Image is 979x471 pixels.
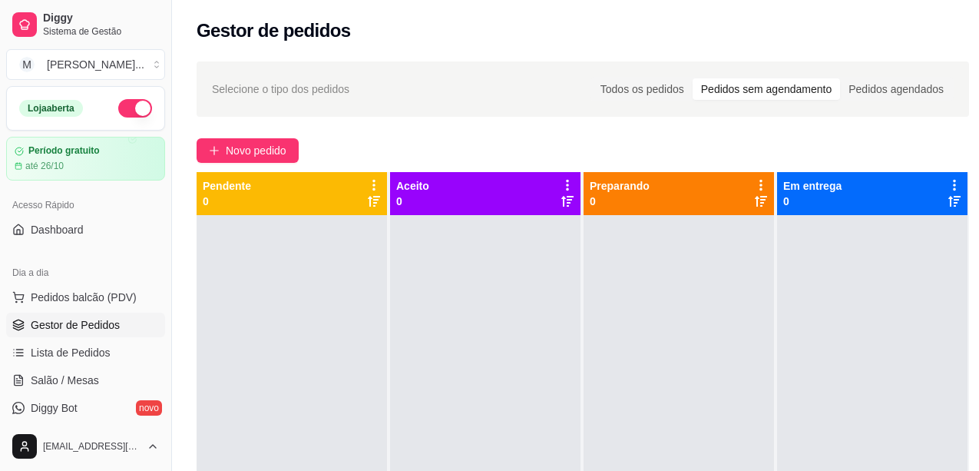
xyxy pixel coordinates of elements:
button: Novo pedido [197,138,299,163]
a: Dashboard [6,217,165,242]
a: Gestor de Pedidos [6,313,165,337]
span: Novo pedido [226,142,286,159]
div: Pedidos sem agendamento [693,78,840,100]
p: 0 [590,194,650,209]
span: Diggy Bot [31,400,78,416]
div: Todos os pedidos [592,78,693,100]
article: até 26/10 [25,160,64,172]
button: Alterar Status [118,99,152,118]
span: Diggy [43,12,159,25]
span: Salão / Mesas [31,373,99,388]
span: Pedidos balcão (PDV) [31,290,137,305]
p: 0 [203,194,251,209]
p: Aceito [396,178,429,194]
span: Selecione o tipo dos pedidos [212,81,349,98]
div: Loja aberta [19,100,83,117]
a: DiggySistema de Gestão [6,6,165,43]
div: Acesso Rápido [6,193,165,217]
span: Dashboard [31,222,84,237]
div: Dia a dia [6,260,165,285]
span: Sistema de Gestão [43,25,159,38]
h2: Gestor de pedidos [197,18,351,43]
span: [EMAIL_ADDRESS][DOMAIN_NAME] [43,440,141,453]
span: Lista de Pedidos [31,345,111,360]
a: Período gratuitoaté 26/10 [6,137,165,181]
a: Diggy Botnovo [6,396,165,420]
span: plus [209,145,220,156]
p: 0 [783,194,842,209]
span: Gestor de Pedidos [31,317,120,333]
a: Lista de Pedidos [6,340,165,365]
button: Select a team [6,49,165,80]
p: Em entrega [783,178,842,194]
span: M [19,57,35,72]
button: [EMAIL_ADDRESS][DOMAIN_NAME] [6,428,165,465]
div: Pedidos agendados [840,78,952,100]
article: Período gratuito [28,145,100,157]
p: Pendente [203,178,251,194]
p: 0 [396,194,429,209]
p: Preparando [590,178,650,194]
button: Pedidos balcão (PDV) [6,285,165,310]
a: Salão / Mesas [6,368,165,393]
div: [PERSON_NAME] ... [47,57,144,72]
